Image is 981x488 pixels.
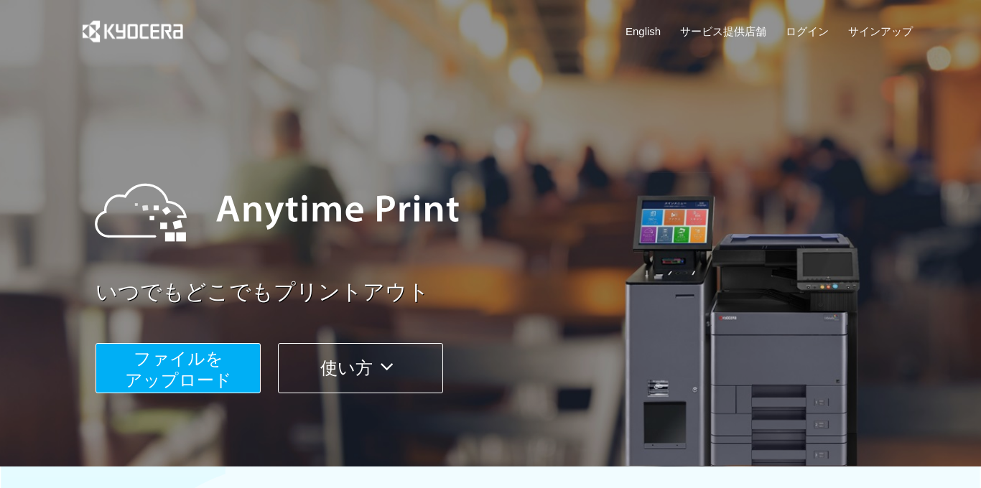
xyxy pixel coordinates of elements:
[96,343,261,393] button: ファイルを​​アップロード
[680,24,766,39] a: サービス提供店舗
[848,24,913,39] a: サインアップ
[96,277,921,308] a: いつでもどこでもプリントアウト
[125,349,232,390] span: ファイルを ​​アップロード
[786,24,829,39] a: ログイン
[278,343,443,393] button: 使い方
[626,24,661,39] a: English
